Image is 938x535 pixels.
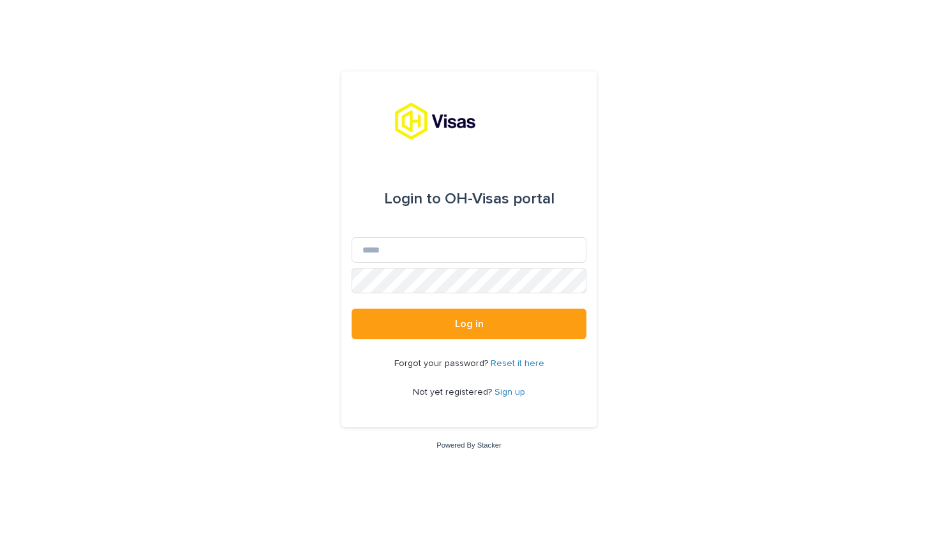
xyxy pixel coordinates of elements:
[413,388,495,397] span: Not yet registered?
[394,102,544,140] img: tx8HrbJQv2PFQx4TXEq5
[394,359,491,368] span: Forgot your password?
[352,309,586,339] button: Log in
[495,388,525,397] a: Sign up
[384,191,441,207] span: Login to
[455,319,484,329] span: Log in
[491,359,544,368] a: Reset it here
[436,441,501,449] a: Powered By Stacker
[384,181,555,217] div: OH-Visas portal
